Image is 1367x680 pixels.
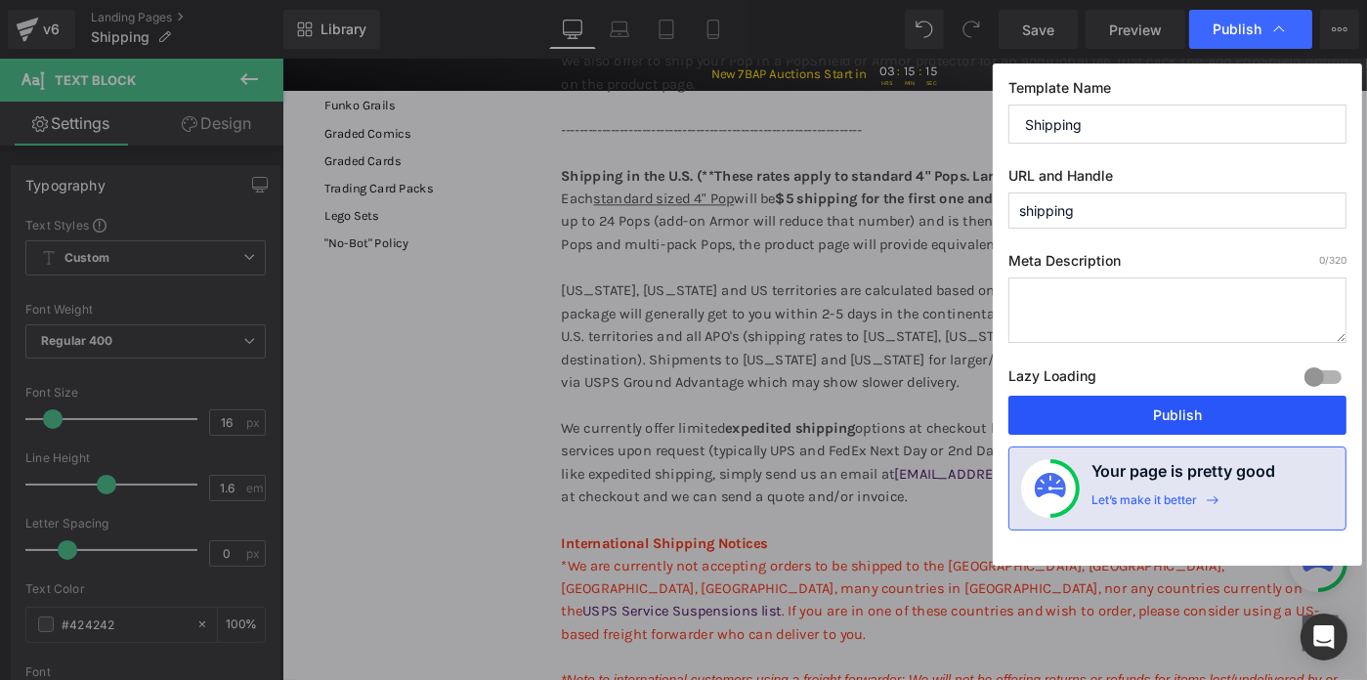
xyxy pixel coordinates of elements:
a: Graded Comics [32,67,288,98]
a: Funko Grails [32,37,288,67]
strong: Shipping in the U.S. (**These rates apply to standard 4" Pops. Larger items will be based on size... [304,118,1090,137]
label: Lazy Loading [1008,363,1096,396]
span: 0 [1319,254,1325,266]
a: Trading Card Packs [32,127,288,157]
a: "No-Bot" Policy [32,188,288,218]
span: /320 [1319,254,1346,266]
button: Publish [1008,396,1346,435]
strong: $5 shipping for the first one and $2.50 for each additional [537,144,963,162]
span: standard sized 4" Pop [339,144,492,162]
label: Meta Description [1008,252,1346,277]
i: UPS and FedEx will not deliver to PO boxes. [791,418,1058,437]
label: Template Name [1008,79,1346,105]
strong: expedited shipping [483,394,624,412]
a: Lego Sets [32,157,288,188]
label: URL and Handle [1008,167,1346,192]
a: USPS Service Suspensions list [327,593,544,612]
p: Each will be in the continental U.S. for up to 24 Pops (add-on Armor will reduce that number) and... [304,141,1166,365]
a: [EMAIL_ADDRESS][DOMAIN_NAME] [667,444,920,462]
p: We currently offer limited options at checkout based on size and weight but can ship via expedite... [304,391,1166,490]
span: Publish [1213,21,1261,38]
em: ------------------------------------------------------------------- [304,68,631,87]
span: *We are currently not accepting orders to be shipped to the [GEOGRAPHIC_DATA], [GEOGRAPHIC_DATA],... [304,543,1131,637]
span: International Shipping Notices [304,519,529,537]
div: Open Intercom Messenger [1301,614,1347,660]
a: Graded Cards [32,98,288,128]
h4: Your page is pretty good [1091,459,1275,492]
div: Let’s make it better [1091,492,1197,518]
img: onboarding-status.svg [1035,473,1066,504]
